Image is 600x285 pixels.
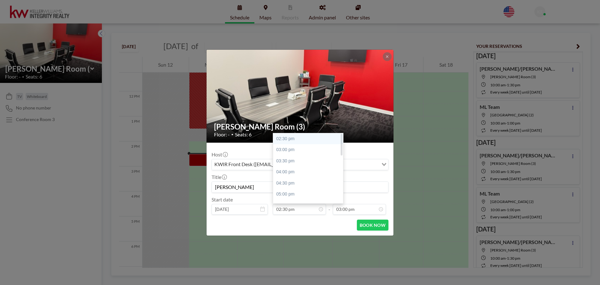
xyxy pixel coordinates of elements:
div: 04:30 pm [273,178,346,189]
label: Title [212,174,226,180]
span: Floor: - [214,131,230,138]
div: Search for option [212,159,388,170]
div: 05:00 pm [273,189,346,200]
div: 04:00 pm [273,166,346,178]
div: 02:30 pm [273,133,346,145]
label: Host [212,151,227,158]
h2: [PERSON_NAME] Room (3) [214,122,387,131]
input: Search for option [341,160,378,169]
div: 05:30 pm [273,200,346,211]
span: KWIR Front Desk ([EMAIL_ADDRESS][DOMAIN_NAME]) [213,160,341,169]
button: BOOK NOW [357,220,388,231]
input: KWIR's reservation [212,182,388,192]
span: • [231,132,233,137]
img: 537.jpg [207,26,394,166]
span: Seats: 6 [235,131,252,138]
div: 03:30 pm [273,155,346,167]
span: - [328,199,330,212]
div: 03:00 pm [273,144,346,155]
label: Start date [212,196,233,203]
